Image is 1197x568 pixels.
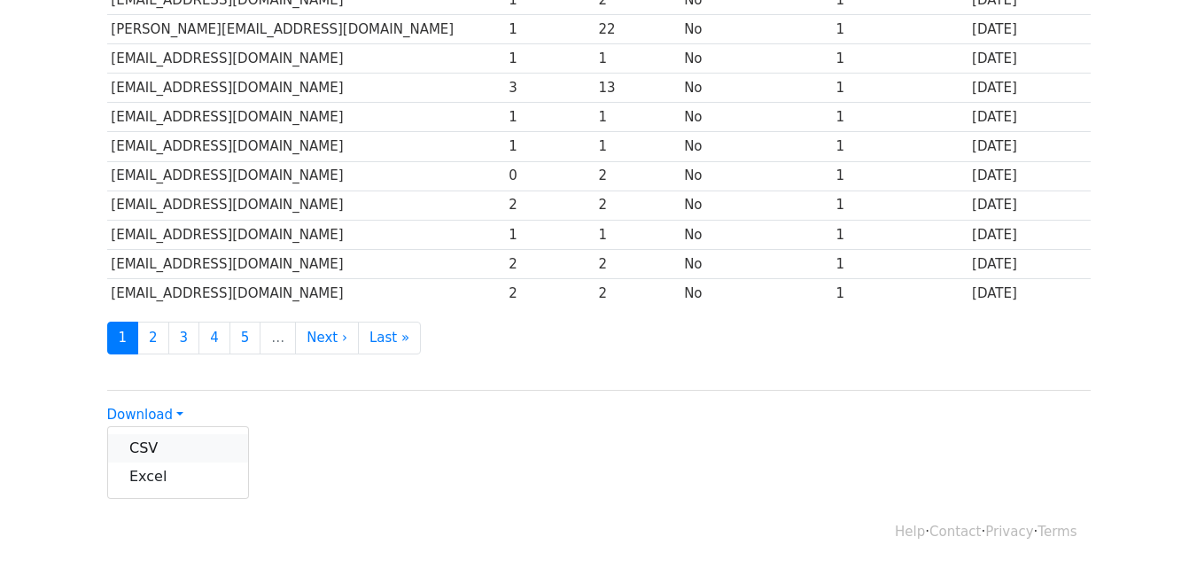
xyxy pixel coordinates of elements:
td: [EMAIL_ADDRESS][DOMAIN_NAME] [107,161,505,191]
td: 1 [595,132,680,161]
td: 0 [504,161,594,191]
a: 5 [229,322,261,354]
a: CSV [108,434,248,463]
td: 2 [504,278,594,307]
td: 2 [595,278,680,307]
td: [EMAIL_ADDRESS][DOMAIN_NAME] [107,191,505,220]
td: 2 [595,191,680,220]
td: No [680,191,831,220]
td: [DATE] [968,191,1090,220]
a: 2 [137,322,169,354]
td: No [680,278,831,307]
td: [EMAIL_ADDRESS][DOMAIN_NAME] [107,103,505,132]
td: [DATE] [968,249,1090,278]
a: 1 [107,322,139,354]
td: 1 [832,191,968,220]
td: 2 [595,249,680,278]
a: 3 [168,322,200,354]
td: [DATE] [968,103,1090,132]
td: 1 [504,103,594,132]
td: 1 [504,132,594,161]
td: 2 [504,249,594,278]
td: 1 [595,103,680,132]
td: No [680,132,831,161]
td: 1 [832,74,968,103]
td: [EMAIL_ADDRESS][DOMAIN_NAME] [107,132,505,161]
a: Terms [1038,524,1077,540]
a: Contact [929,524,981,540]
td: 1 [504,220,594,249]
td: 1 [832,278,968,307]
td: No [680,15,831,44]
td: 2 [595,161,680,191]
td: 1 [832,161,968,191]
td: No [680,220,831,249]
td: [EMAIL_ADDRESS][DOMAIN_NAME] [107,278,505,307]
td: No [680,249,831,278]
iframe: Chat Widget [1108,483,1197,568]
td: 1 [595,44,680,74]
td: [DATE] [968,220,1090,249]
td: [EMAIL_ADDRESS][DOMAIN_NAME] [107,44,505,74]
td: 1 [832,132,968,161]
td: No [680,161,831,191]
td: [DATE] [968,74,1090,103]
a: Download [107,407,183,423]
td: [EMAIL_ADDRESS][DOMAIN_NAME] [107,220,505,249]
a: Privacy [985,524,1033,540]
a: Last » [358,322,421,354]
td: [DATE] [968,161,1090,191]
td: No [680,44,831,74]
a: 4 [198,322,230,354]
td: 13 [595,74,680,103]
td: [EMAIL_ADDRESS][DOMAIN_NAME] [107,249,505,278]
td: No [680,74,831,103]
a: Help [895,524,925,540]
td: 1 [595,220,680,249]
td: [DATE] [968,278,1090,307]
td: 1 [832,103,968,132]
td: 1 [832,220,968,249]
td: [PERSON_NAME][EMAIL_ADDRESS][DOMAIN_NAME] [107,15,505,44]
td: No [680,103,831,132]
td: [DATE] [968,132,1090,161]
td: 1 [832,15,968,44]
td: 3 [504,74,594,103]
a: Excel [108,463,248,491]
td: 1 [832,44,968,74]
td: [DATE] [968,44,1090,74]
td: [DATE] [968,15,1090,44]
td: 22 [595,15,680,44]
td: [EMAIL_ADDRESS][DOMAIN_NAME] [107,74,505,103]
a: Next › [295,322,359,354]
td: 2 [504,191,594,220]
td: 1 [832,249,968,278]
td: 1 [504,15,594,44]
td: 1 [504,44,594,74]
